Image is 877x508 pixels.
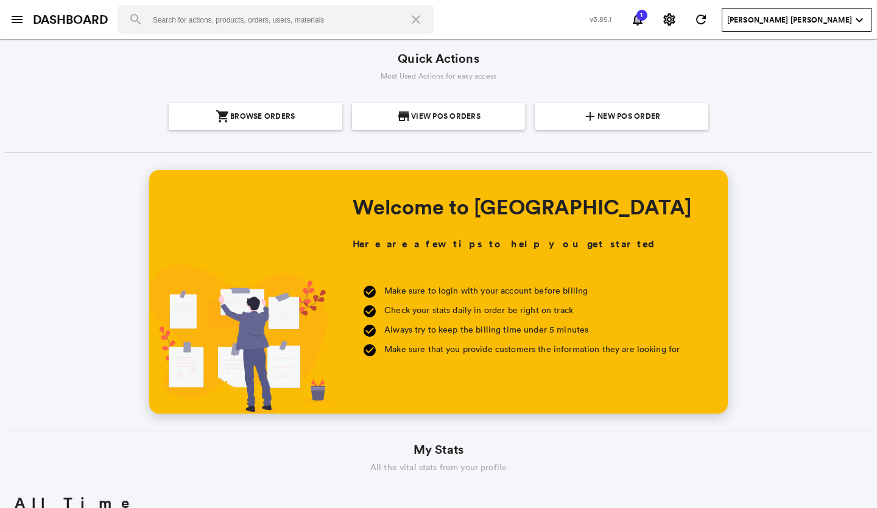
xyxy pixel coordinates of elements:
md-icon: settings [662,12,677,27]
p: Make sure that you provide customers the information they are looking for [384,342,680,356]
span: View POS Orders [411,103,481,130]
h1: Welcome to [GEOGRAPHIC_DATA] [353,194,692,219]
md-icon: search [129,12,143,27]
md-icon: check_circle [362,323,377,338]
h3: Here are a few tips to help you get started [353,237,658,252]
input: Search for actions, products, orders, users, materials [118,5,434,34]
md-icon: check_circle [362,304,377,319]
p: Check your stats daily in order be right on track [384,303,680,317]
p: Make sure to login with your account before billing [384,283,680,298]
span: Quick Actions [398,50,479,68]
a: {{action.icon}}Browse Orders [169,103,342,130]
button: Refresh State [689,7,713,32]
p: Always try to keep the billing time under 5 minutes [384,322,680,337]
span: Most Used Actions for easy access [381,71,497,81]
md-icon: close [409,12,423,27]
md-icon: expand_more [852,13,867,27]
button: Notifications [625,7,650,32]
md-icon: refresh [694,12,708,27]
md-icon: notifications [630,12,645,27]
span: Browse Orders [230,103,295,130]
a: {{action.icon}}New POS Order [535,103,708,130]
md-icon: check_circle [362,284,377,299]
button: User [722,8,872,32]
a: {{action.icon}}View POS Orders [352,103,526,130]
span: All the vital stats from your profile [370,461,507,473]
span: New POS Order [597,103,660,130]
button: Clear [401,5,431,34]
md-icon: {{action.icon}} [396,109,411,124]
md-icon: {{action.icon}} [216,109,230,124]
md-icon: check_circle [362,343,377,358]
span: 1 [636,12,648,18]
md-icon: {{action.icon}} [583,109,597,124]
span: My Stats [414,441,463,459]
button: open sidebar [5,7,29,32]
span: [PERSON_NAME] [PERSON_NAME] [727,15,852,26]
span: v3.85.1 [590,14,612,24]
button: Settings [657,7,682,32]
md-icon: menu [10,12,24,27]
a: DASHBOARD [33,11,108,29]
button: Search [121,5,150,34]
